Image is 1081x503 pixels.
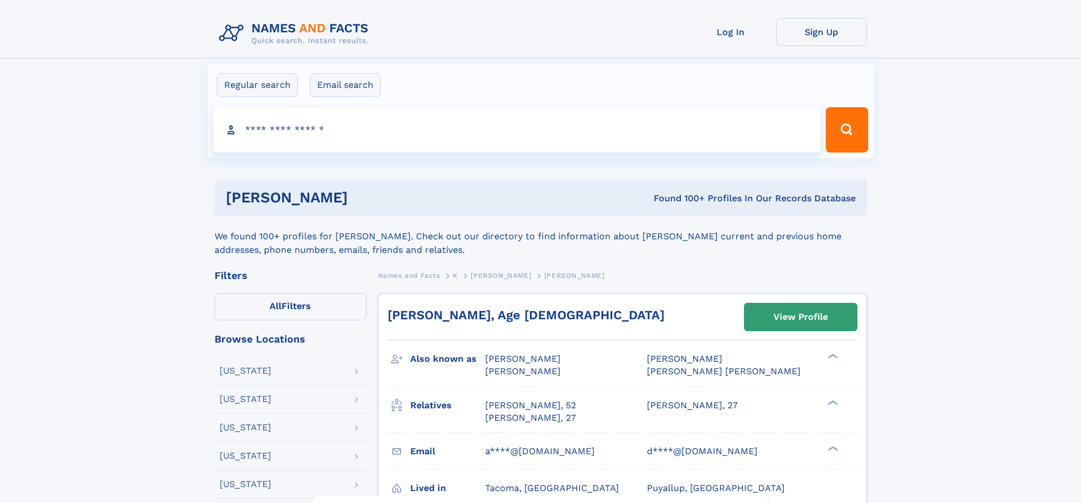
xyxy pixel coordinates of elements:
span: Tacoma, [GEOGRAPHIC_DATA] [485,483,619,493]
h3: Relatives [410,396,485,415]
div: [US_STATE] [220,395,271,404]
span: [PERSON_NAME] [647,353,722,364]
a: [PERSON_NAME] [470,268,531,282]
h3: Email [410,442,485,461]
span: [PERSON_NAME] [544,272,605,280]
div: [US_STATE] [220,366,271,375]
div: We found 100+ profiles for [PERSON_NAME]. Check out our directory to find information about [PERS... [214,216,867,257]
a: [PERSON_NAME], 27 [485,412,576,424]
label: Email search [310,73,381,97]
span: [PERSON_NAME] [470,272,531,280]
a: Names and Facts [378,268,440,282]
span: [PERSON_NAME] [485,353,561,364]
span: Puyallup, [GEOGRAPHIC_DATA] [647,483,785,493]
div: View Profile [773,304,828,330]
a: [PERSON_NAME], 52 [485,399,576,412]
div: [US_STATE] [220,451,271,460]
h3: Lived in [410,479,485,498]
span: [PERSON_NAME] [485,366,561,377]
span: [PERSON_NAME] [PERSON_NAME] [647,366,801,377]
a: Sign Up [776,18,867,46]
div: Filters [214,270,367,281]
h3: Also known as [410,349,485,369]
a: Log In [685,18,776,46]
button: Search Button [826,107,868,153]
input: search input [213,107,821,153]
a: View Profile [744,303,857,331]
h1: [PERSON_NAME] [226,191,501,205]
label: Regular search [217,73,298,97]
span: K [453,272,458,280]
label: Filters [214,293,367,320]
div: ❯ [825,445,839,452]
div: ❯ [825,353,839,360]
div: [US_STATE] [220,423,271,432]
div: ❯ [825,399,839,406]
div: [US_STATE] [220,480,271,489]
div: Found 100+ Profiles In Our Records Database [500,192,856,205]
img: Logo Names and Facts [214,18,378,49]
div: Browse Locations [214,334,367,344]
a: [PERSON_NAME], Age [DEMOGRAPHIC_DATA] [388,308,664,322]
span: All [270,301,281,311]
a: [PERSON_NAME], 27 [647,399,738,412]
a: K [453,268,458,282]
